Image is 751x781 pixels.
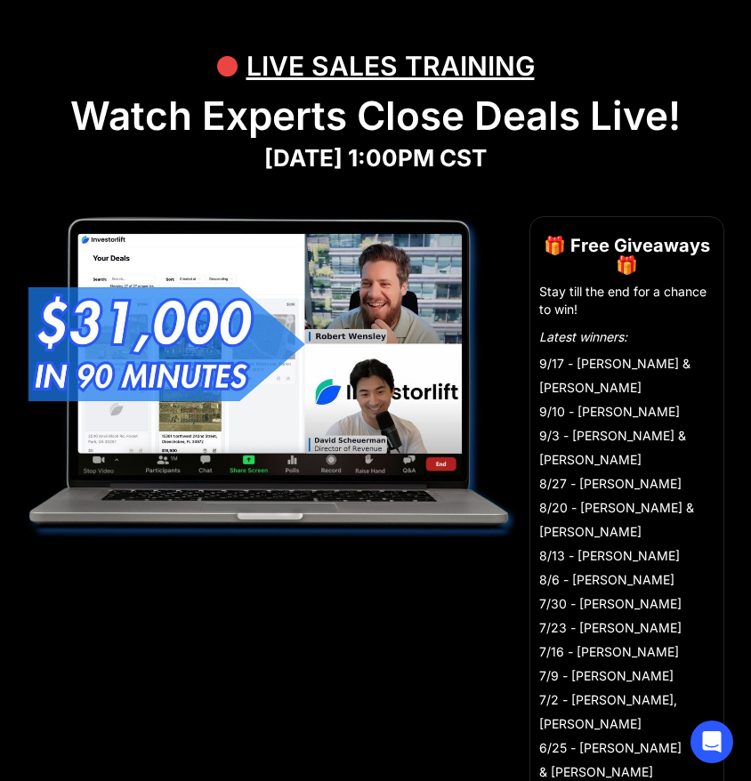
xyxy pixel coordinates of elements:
li: Stay till the end for a chance to win! [539,283,715,318]
div: LIVE SALES TRAINING [246,39,535,93]
strong: 🎁 Free Giveaways 🎁 [544,235,710,276]
em: Latest winners: [539,329,627,344]
div: Open Intercom Messenger [690,721,733,763]
h1: Watch Experts Close Deals Live! [18,93,733,140]
strong: [DATE] 1:00PM CST [264,144,487,172]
